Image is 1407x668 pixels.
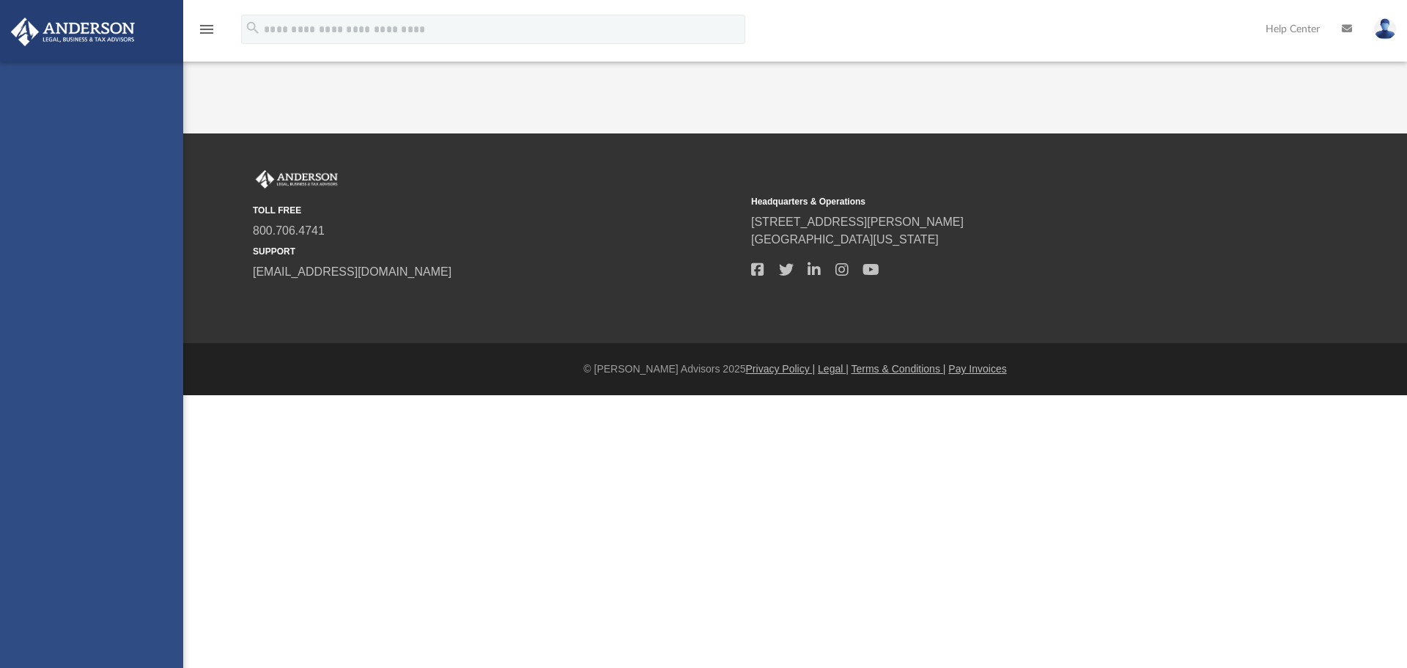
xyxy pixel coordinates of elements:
img: User Pic [1374,18,1396,40]
i: menu [198,21,215,38]
i: search [245,20,261,36]
a: Legal | [818,363,849,375]
a: 800.706.4741 [253,224,325,237]
a: menu [198,28,215,38]
a: [GEOGRAPHIC_DATA][US_STATE] [751,233,939,246]
small: SUPPORT [253,245,741,258]
a: Privacy Policy | [746,363,816,375]
small: TOLL FREE [253,204,741,217]
div: © [PERSON_NAME] Advisors 2025 [183,361,1407,377]
img: Anderson Advisors Platinum Portal [7,18,139,46]
a: Terms & Conditions | [852,363,946,375]
a: [EMAIL_ADDRESS][DOMAIN_NAME] [253,265,451,278]
a: [STREET_ADDRESS][PERSON_NAME] [751,216,964,228]
img: Anderson Advisors Platinum Portal [253,170,341,189]
a: Pay Invoices [948,363,1006,375]
small: Headquarters & Operations [751,195,1239,208]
